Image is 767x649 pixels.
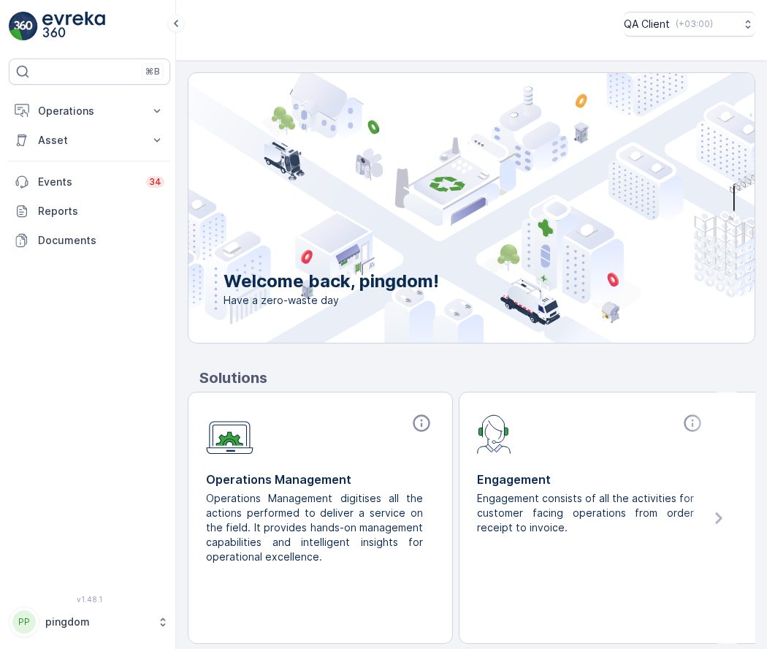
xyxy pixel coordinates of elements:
p: QA Client [624,17,670,31]
a: Documents [9,226,170,255]
p: Operations Management [206,471,435,488]
span: v 1.48.1 [9,595,170,604]
p: pingdom [45,615,150,629]
img: city illustration [123,73,755,343]
p: ( +03:00 ) [676,18,713,30]
p: Engagement [477,471,706,488]
button: QA Client(+03:00) [624,12,755,37]
img: logo_light-DOdMpM7g.png [42,12,105,41]
p: Operations [38,104,141,118]
p: Asset [38,133,141,148]
button: Asset [9,126,170,155]
button: Operations [9,96,170,126]
a: Events34 [9,167,170,197]
div: PP [12,610,36,634]
span: Have a zero-waste day [224,293,439,308]
p: Events [38,175,137,189]
a: Reports [9,197,170,226]
p: Welcome back, pingdom! [224,270,439,293]
p: Operations Management digitises all the actions performed to deliver a service on the field. It p... [206,491,423,564]
p: Solutions [199,367,755,389]
img: module-icon [477,413,511,454]
p: 34 [149,176,161,188]
p: Documents [38,233,164,248]
button: PPpingdom [9,607,170,637]
img: module-icon [206,413,253,455]
p: Engagement consists of all the activities for customer facing operations from order receipt to in... [477,491,694,535]
img: logo [9,12,38,41]
p: ⌘B [145,66,160,77]
p: Reports [38,204,164,219]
